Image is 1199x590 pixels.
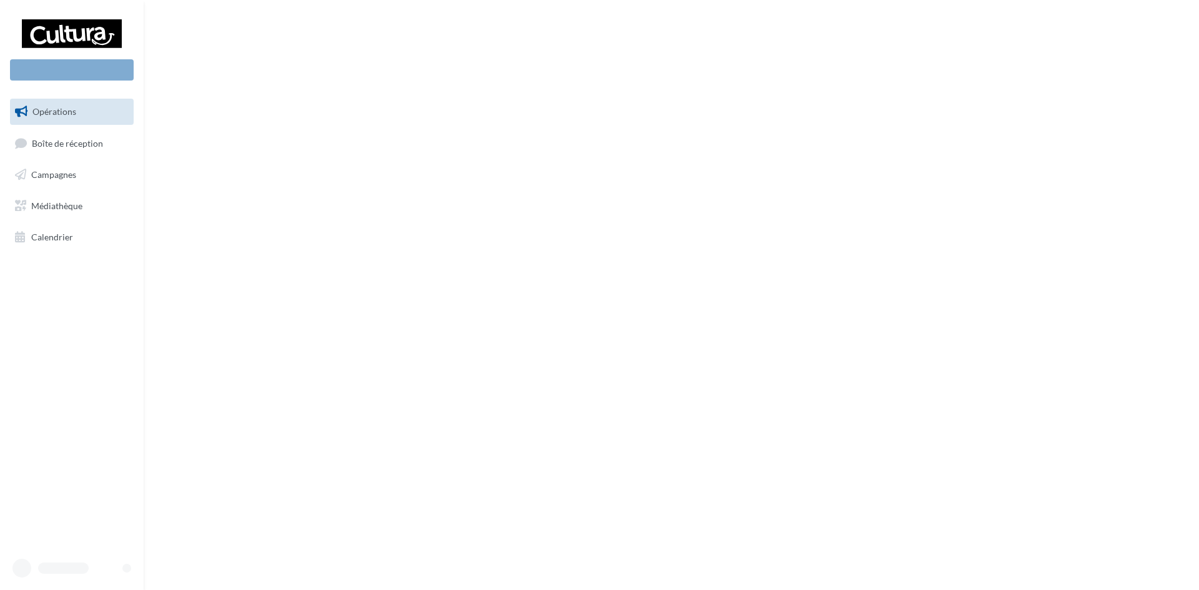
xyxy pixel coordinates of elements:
span: Médiathèque [31,200,82,211]
a: Boîte de réception [7,130,136,157]
a: Médiathèque [7,193,136,219]
div: Nouvelle campagne [10,59,134,81]
span: Campagnes [31,169,76,180]
span: Opérations [32,106,76,117]
a: Campagnes [7,162,136,188]
a: Calendrier [7,224,136,250]
a: Opérations [7,99,136,125]
span: Calendrier [31,231,73,242]
span: Boîte de réception [32,137,103,148]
